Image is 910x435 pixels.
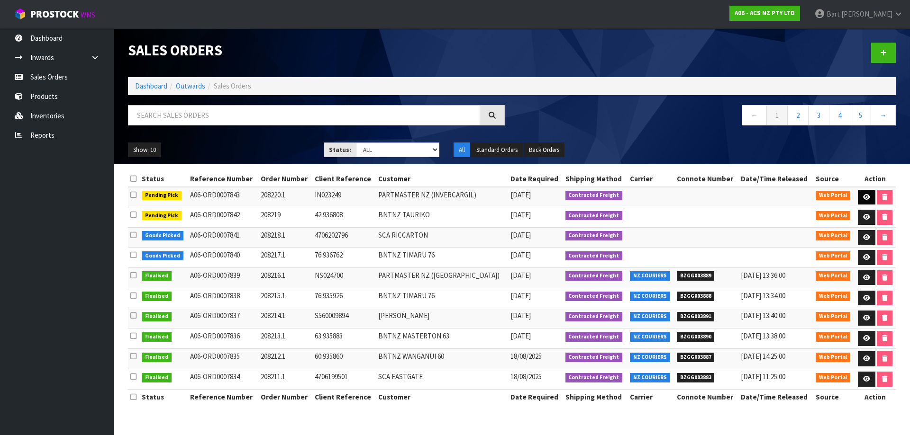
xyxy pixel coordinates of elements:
th: Customer [376,171,508,186]
a: Outwards [176,81,205,90]
span: [DATE] [510,231,531,240]
span: 18/08/2025 [510,352,542,361]
a: ← [742,105,767,125]
td: [PERSON_NAME] [376,308,508,328]
span: NZ COURIERS [630,353,670,362]
td: BNTNZ TIMARU 76 [376,288,508,308]
td: 76:936762 [312,248,376,268]
td: S560009894 [312,308,376,328]
span: [DATE] [510,331,531,340]
span: Contracted Freight [565,373,623,382]
span: Finalised [142,373,172,382]
th: Shipping Method [563,171,628,186]
td: A06-ORD0007837 [188,308,258,328]
span: [DATE] 13:34:00 [741,291,785,300]
span: Web Portal [816,353,851,362]
th: Status [139,171,188,186]
button: All [454,142,470,158]
td: 4706199501 [312,369,376,390]
span: [DATE] 13:36:00 [741,271,785,280]
th: Status [139,390,188,405]
td: A06-ORD0007840 [188,248,258,268]
td: SCA EASTGATE [376,369,508,390]
td: 208216.1 [258,267,312,288]
span: Finalised [142,292,172,301]
span: Contracted Freight [565,251,623,261]
span: NZ COURIERS [630,373,670,382]
th: Action [855,390,896,405]
td: NS024700 [312,267,376,288]
td: A06-ORD0007839 [188,267,258,288]
td: 208220.1 [258,187,312,207]
span: Finalised [142,332,172,342]
button: Show: 10 [128,142,161,158]
span: BZGG003883 [677,373,715,382]
td: 208213.1 [258,328,312,349]
th: Connote Number [674,171,738,186]
th: Date Required [508,390,563,405]
td: 60:935860 [312,349,376,369]
td: 63:935883 [312,328,376,349]
td: A06-ORD0007838 [188,288,258,308]
span: Web Portal [816,211,851,221]
span: Contracted Freight [565,332,623,342]
span: [DATE] [510,210,531,219]
td: PARTMASTER NZ ([GEOGRAPHIC_DATA]) [376,267,508,288]
td: 42:936808 [312,207,376,228]
th: Customer [376,390,508,405]
span: Goods Picked [142,251,183,261]
th: Date/Time Released [738,171,813,186]
span: Contracted Freight [565,271,623,281]
span: Web Portal [816,271,851,281]
span: BZGG003887 [677,353,715,362]
span: Web Portal [816,312,851,321]
input: Search sales orders [128,105,480,125]
span: BZGG003888 [677,292,715,301]
td: 208217.1 [258,248,312,268]
th: Shipping Method [563,390,628,405]
th: Action [855,171,896,186]
a: 3 [808,105,829,125]
span: [DATE] [510,271,531,280]
td: A06-ORD0007834 [188,369,258,390]
th: Date/Time Released [738,390,813,405]
a: 5 [850,105,871,125]
span: [DATE] [510,190,531,199]
span: Finalised [142,312,172,321]
th: Order Number [258,390,312,405]
td: 4706202796 [312,227,376,248]
span: Web Portal [816,292,851,301]
th: Carrier [628,171,674,186]
span: Contracted Freight [565,353,623,362]
a: Dashboard [135,81,167,90]
span: Finalised [142,271,172,281]
th: Connote Number [674,390,738,405]
td: BNTNZ WANGANUI 60 [376,349,508,369]
span: Web Portal [816,332,851,342]
span: ProStock [30,8,79,20]
span: Contracted Freight [565,292,623,301]
td: IN023249 [312,187,376,207]
th: Client Reference [312,390,376,405]
td: 208218.1 [258,227,312,248]
span: [DATE] [510,291,531,300]
img: cube-alt.png [14,8,26,20]
a: 2 [787,105,809,125]
span: 18/08/2025 [510,372,542,381]
th: Date Required [508,171,563,186]
span: Bart [827,9,840,18]
span: BZGG003891 [677,312,715,321]
td: BNTNZ TAURIKO [376,207,508,228]
th: Reference Number [188,390,258,405]
span: [DATE] 13:38:00 [741,331,785,340]
td: A06-ORD0007835 [188,349,258,369]
span: Pending Pick [142,211,182,221]
button: Back Orders [524,142,564,158]
th: Reference Number [188,171,258,186]
th: Order Number [258,171,312,186]
th: Client Reference [312,171,376,186]
span: Goods Picked [142,231,183,240]
button: Standard Orders [471,142,523,158]
span: Web Portal [816,251,851,261]
a: → [871,105,896,125]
